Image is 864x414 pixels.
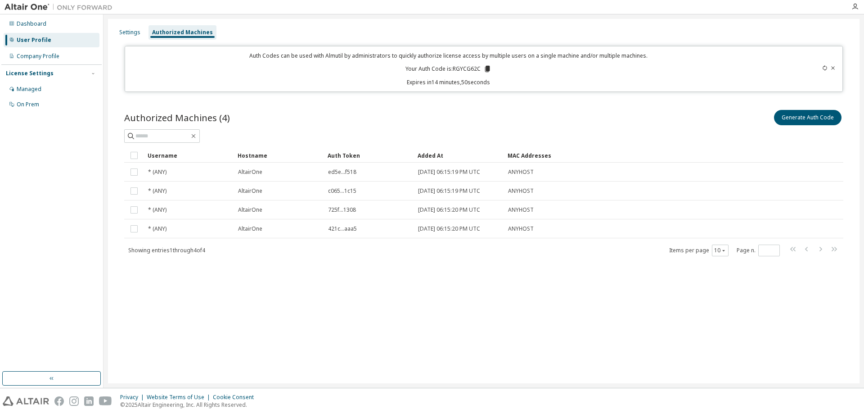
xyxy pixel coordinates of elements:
[148,187,166,195] span: * (ANY)
[152,29,213,36] div: Authorized Machines
[328,168,356,176] span: ed5e...f518
[328,187,356,195] span: c065...1c15
[148,225,166,232] span: * (ANY)
[6,70,54,77] div: License Settings
[508,168,534,176] span: ANYHOST
[418,168,480,176] span: [DATE] 06:15:19 PM UTC
[238,225,262,232] span: AltairOne
[328,206,356,214] span: 725f...1308
[418,225,480,232] span: [DATE] 06:15:20 PM UTC
[238,168,262,176] span: AltairOne
[238,187,262,195] span: AltairOne
[774,110,841,125] button: Generate Auth Code
[4,3,117,12] img: Altair One
[328,148,410,163] div: Auth Token
[130,52,767,59] p: Auth Codes can be used with Almutil by administrators to quickly authorize license access by mult...
[17,101,39,108] div: On Prem
[84,396,94,406] img: linkedin.svg
[17,53,59,60] div: Company Profile
[328,225,357,232] span: 421c...aaa5
[120,401,259,409] p: © 2025 Altair Engineering, Inc. All Rights Reserved.
[238,148,320,163] div: Hostname
[128,246,205,254] span: Showing entries 1 through 4 of 4
[405,65,491,73] p: Your Auth Code is: RGYCG62C
[124,111,230,124] span: Authorized Machines (4)
[148,168,166,176] span: * (ANY)
[17,20,46,27] div: Dashboard
[17,36,51,44] div: User Profile
[119,29,140,36] div: Settings
[69,396,79,406] img: instagram.svg
[669,245,729,256] span: Items per page
[418,148,500,163] div: Added At
[213,394,259,401] div: Cookie Consent
[418,206,480,214] span: [DATE] 06:15:20 PM UTC
[508,225,534,232] span: ANYHOST
[3,396,49,406] img: altair_logo.svg
[508,187,534,195] span: ANYHOST
[147,394,213,401] div: Website Terms of Use
[120,394,147,401] div: Privacy
[714,247,726,254] button: 10
[508,206,534,214] span: ANYHOST
[130,78,767,86] p: Expires in 14 minutes, 50 seconds
[418,187,480,195] span: [DATE] 06:15:19 PM UTC
[54,396,64,406] img: facebook.svg
[238,206,262,214] span: AltairOne
[148,148,230,163] div: Username
[17,86,41,93] div: Managed
[737,245,780,256] span: Page n.
[99,396,112,406] img: youtube.svg
[508,148,749,163] div: MAC Addresses
[148,206,166,214] span: * (ANY)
